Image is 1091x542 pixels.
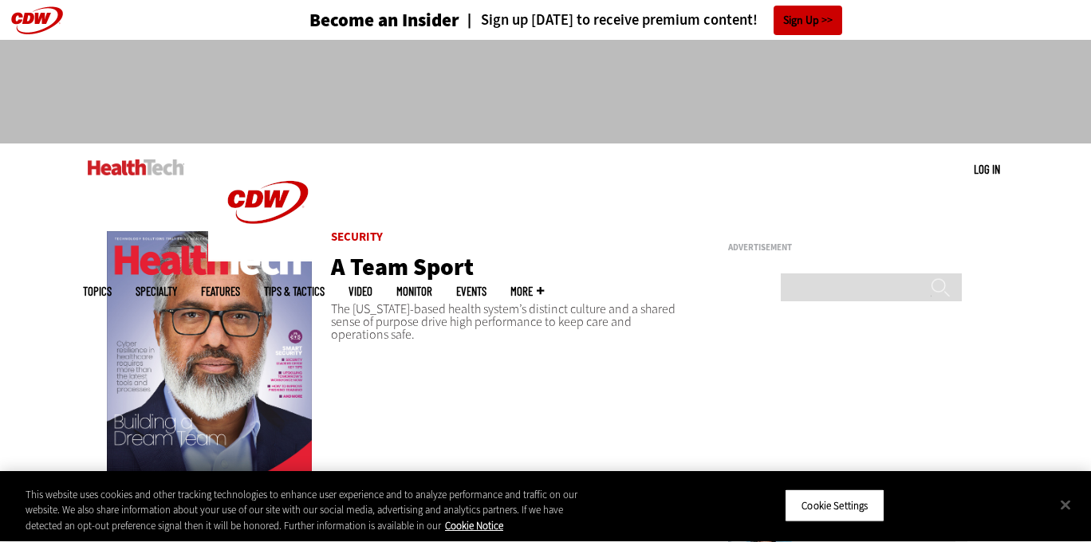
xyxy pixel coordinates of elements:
[1048,487,1083,522] button: Close
[974,162,1000,176] a: Log in
[309,11,459,29] h3: Become an Insider
[331,231,686,341] div: The [US_STATE]-based health system’s distinct culture and a shared sense of purpose drive high pe...
[264,285,325,297] a: Tips & Tactics
[255,56,836,128] iframe: advertisement
[250,11,459,29] a: Become an Insider
[208,143,328,261] img: Home
[26,487,600,534] div: This website uses cookies and other tracking technologies to enhance user experience and to analy...
[456,285,486,297] a: Events
[785,489,884,522] button: Cookie Settings
[445,519,503,532] a: More information about your privacy
[974,161,1000,178] div: User menu
[107,231,312,505] img: HTQ325_C1.jpg
[728,258,967,458] iframe: advertisement
[88,159,184,175] img: Home
[510,285,544,297] span: More
[201,285,240,297] a: Features
[396,285,432,297] a: MonITor
[208,249,328,265] a: CDW
[136,285,177,297] span: Specialty
[774,6,842,35] a: Sign Up
[83,285,112,297] span: Topics
[349,285,372,297] a: Video
[459,13,758,28] a: Sign up [DATE] to receive premium content!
